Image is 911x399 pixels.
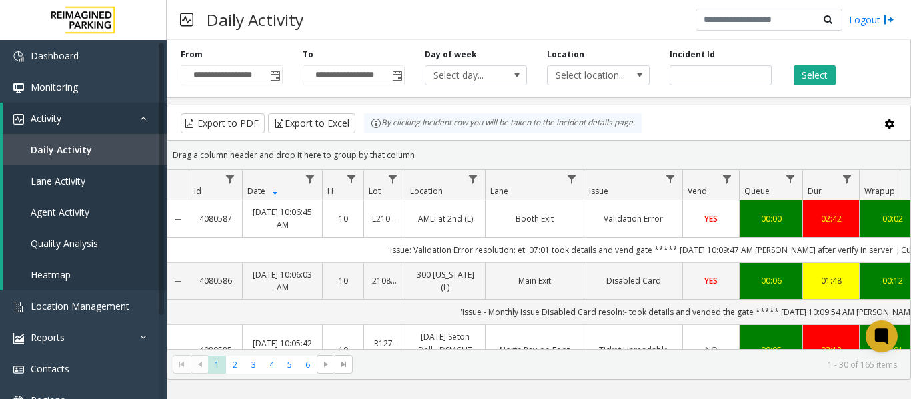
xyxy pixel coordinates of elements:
[267,66,282,85] span: Toggle popup
[425,49,477,61] label: Day of week
[31,143,92,156] span: Daily Activity
[263,356,281,374] span: Page 4
[268,113,355,133] button: Export to Excel
[548,66,628,85] span: Select location...
[838,170,856,188] a: Dur Filter Menu
[413,212,477,225] a: AMLI at 2nd (L)
[811,212,851,225] a: 02:42
[744,185,770,197] span: Queue
[808,185,822,197] span: Dur
[425,66,506,85] span: Select day...
[31,268,71,281] span: Heatmap
[251,337,314,362] a: [DATE] 10:05:42 AM
[389,66,404,85] span: Toggle popup
[662,170,680,188] a: Issue Filter Menu
[321,359,331,370] span: Go to the next page
[13,364,24,375] img: 'icon'
[200,3,310,36] h3: Daily Activity
[372,212,397,225] a: L21063800
[864,185,895,197] span: Wrapup
[301,170,319,188] a: Date Filter Menu
[339,359,349,370] span: Go to the last page
[494,212,576,225] a: Booth Exit
[704,275,718,286] span: YES
[704,213,718,224] span: YES
[197,212,234,225] a: 4080587
[270,186,281,197] span: Sortable
[167,214,189,225] a: Collapse Details
[3,228,167,259] a: Quality Analysis
[384,170,402,188] a: Lot Filter Menu
[364,113,642,133] div: By clicking Incident row you will be taken to the incident details page.
[494,344,576,356] a: North Pay-on-Foot
[13,51,24,62] img: 'icon'
[31,112,61,125] span: Activity
[331,274,355,287] a: 10
[3,259,167,290] a: Heatmap
[3,197,167,228] a: Agent Activity
[3,103,167,134] a: Activity
[31,362,69,375] span: Contacts
[849,13,894,27] a: Logout
[197,274,234,287] a: 4080586
[335,355,353,374] span: Go to the last page
[181,49,203,61] label: From
[327,185,333,197] span: H
[221,170,239,188] a: Id Filter Menu
[670,49,715,61] label: Incident Id
[782,170,800,188] a: Queue Filter Menu
[688,185,707,197] span: Vend
[181,113,265,133] button: Export to PDF
[31,49,79,62] span: Dashboard
[592,344,674,356] a: Ticket Unreadable
[494,274,576,287] a: Main Exit
[331,212,355,225] a: 10
[371,118,381,129] img: infoIcon.svg
[226,356,244,374] span: Page 2
[194,185,201,197] span: Id
[299,356,317,374] span: Page 6
[592,212,674,225] a: Validation Error
[343,170,361,188] a: H Filter Menu
[13,333,24,344] img: 'icon'
[31,237,98,250] span: Quality Analysis
[794,65,836,85] button: Select
[167,143,910,167] div: Drag a column header and drop it here to group by that column
[331,344,355,356] a: 10
[691,344,731,356] a: NO
[748,274,794,287] a: 00:06
[31,81,78,93] span: Monitoring
[167,276,189,287] a: Collapse Details
[811,344,851,356] a: 02:18
[563,170,581,188] a: Lane Filter Menu
[410,185,443,197] span: Location
[251,206,314,231] a: [DATE] 10:06:45 AM
[369,185,381,197] span: Lot
[691,274,731,287] a: YES
[372,274,397,287] a: 21084005
[490,185,508,197] span: Lane
[413,330,477,369] a: [DATE] Seton Dell - DSMCUT 127-51 (R390)
[413,268,477,294] a: 300 [US_STATE] (L)
[547,49,584,61] label: Location
[13,83,24,93] img: 'icon'
[167,345,189,356] a: Collapse Details
[303,49,313,61] label: To
[13,302,24,312] img: 'icon'
[245,356,263,374] span: Page 3
[811,274,851,287] a: 01:48
[589,185,608,197] span: Issue
[691,212,731,225] a: YES
[361,359,897,370] kendo-pager-info: 1 - 30 of 165 items
[13,114,24,125] img: 'icon'
[464,170,482,188] a: Location Filter Menu
[705,344,718,356] span: NO
[31,300,129,312] span: Location Management
[748,212,794,225] a: 00:00
[251,268,314,294] a: [DATE] 10:06:03 AM
[718,170,736,188] a: Vend Filter Menu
